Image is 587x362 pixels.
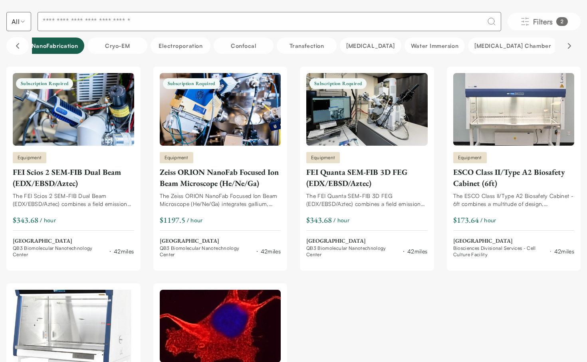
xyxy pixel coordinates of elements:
[453,73,575,258] a: ESCO Class II/Type A2 Biosafety Cabinet (6ft)EquipmentESCO Class II/Type A2 Biosafety Cabinet (6f...
[558,37,581,55] button: Scroll right
[453,214,479,226] div: $173.64
[458,154,482,161] span: Equipment
[533,16,553,27] span: Filters
[160,214,185,226] div: $1197.5
[306,214,332,226] div: $343.68
[306,73,428,258] a: FEI Quanta SEM-FIB 3D FEG (EDX/EBSD/Aztec)Subscription RequiredEquipmentFEI Quanta SEM-FIB 3D FEG...
[160,73,281,258] a: Zeiss ORION NanoFab Focused Ion Beam Microscope (He/Ne/Ga)Subscription RequiredEquipmentZeiss ORI...
[6,12,31,31] button: Select listing type
[306,166,428,189] div: FEI Quanta SEM-FIB 3D FEG (EDX/EBSD/Aztec)
[13,73,134,258] a: FEI Scios 2 SEM-FIB Dual Beam (EDX/EBSD/Aztec)Subscription RequiredEquipmentFEI Scios 2 SEM-FIB D...
[160,166,281,189] div: Zeiss ORION NanoFab Focused Ion Beam Microscope (He/Ne/Ga)
[453,166,575,189] div: ESCO Class II/Type A2 Biosafety Cabinet (6ft)
[306,192,428,208] div: The FEI Quanta SEM-FIB 3D FEG (EDX/EBSD/Aztec) combines a field emission gun (FEG) electron micro...
[453,237,575,245] span: [GEOGRAPHIC_DATA]
[160,245,254,258] span: QB3 Biomolecular Nanotechnology Center
[13,192,134,208] div: The FEI Scios 2 SEM-FIB Dual Beam (EDX/EBSD/Aztec) combines a field emission gun (FEG) electron m...
[160,237,281,245] span: [GEOGRAPHIC_DATA]
[480,216,496,224] span: / hour
[160,73,281,146] img: Zeiss ORION NanoFab Focused Ion Beam Microscope (He/Ne/Ga)
[311,154,335,161] span: Equipment
[453,192,575,208] div: The ESCO Class II/Type A2 Biosafety Cabinet - 6ft combines a multitude of design, construction, a...
[508,13,581,30] button: Filters
[261,247,281,255] div: 42 miles
[18,154,42,161] span: Equipment
[13,245,107,258] span: QB3 Biomolecular Nanotechnology Center
[114,247,134,255] div: 42 miles
[554,247,574,255] div: 42 miles
[556,17,568,26] div: 2
[13,73,134,146] img: FEI Scios 2 SEM-FIB Dual Beam (EDX/EBSD/Aztec)
[407,247,427,255] div: 42 miles
[214,38,274,54] button: Confocal
[40,216,56,224] span: / hour
[306,237,428,245] span: [GEOGRAPHIC_DATA]
[13,166,134,189] div: FEI Scios 2 SEM-FIB Dual Beam (EDX/EBSD/Aztec)
[16,78,73,89] span: Subscription Required
[333,216,349,224] span: / hour
[306,73,428,146] img: FEI Quanta SEM-FIB 3D FEG (EDX/EBSD/Aztec)
[13,237,134,245] span: [GEOGRAPHIC_DATA]
[405,38,465,54] button: Water Immersion
[6,37,29,55] button: Scroll left
[13,214,38,226] div: $343.68
[151,38,210,54] button: Electroporation
[87,38,147,54] button: Cryo-EM
[453,245,547,258] span: Biosciences Divisional Services - Cell Culture Facility
[160,192,281,208] div: The Zeiss ORION NanoFab Focused Ion Beam Microscope (He/Ne/Ga) integrates gallium, neon, and heli...
[468,38,557,54] button: Hypoxia Chamber
[309,78,367,89] span: Subscription Required
[340,38,401,54] button: Flow Cytometry
[165,154,188,161] span: Equipment
[453,73,575,146] img: ESCO Class II/Type A2 Biosafety Cabinet (6ft)
[163,78,220,89] span: Subscription Required
[187,216,203,224] span: / hour
[306,245,400,258] span: QB3 Biomolecular Nanotechnology Center
[277,38,337,54] button: Transfection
